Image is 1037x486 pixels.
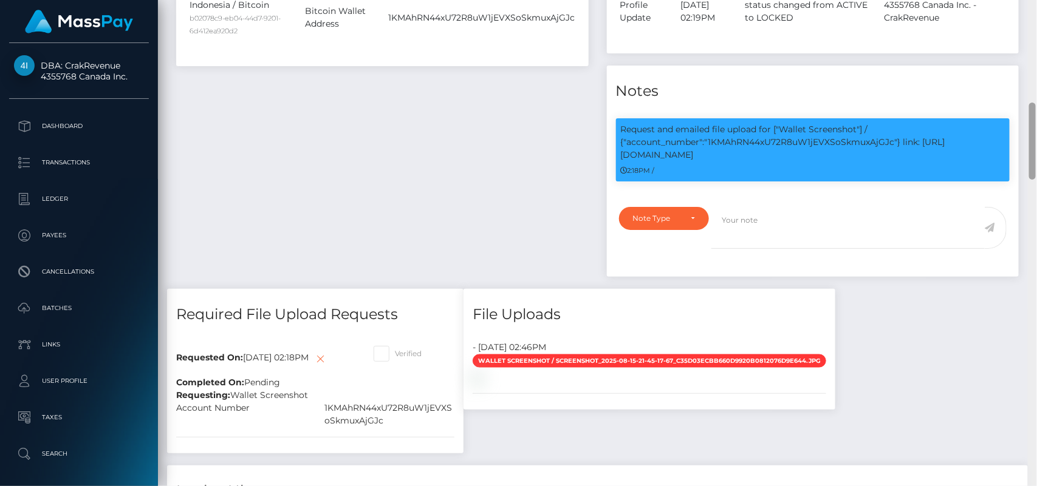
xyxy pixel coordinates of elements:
p: Search [14,445,144,463]
a: Dashboard [9,111,149,141]
b: Requested On: [176,353,243,363]
a: Links [9,329,149,360]
a: Batches [9,293,149,323]
div: Account Number [167,402,315,427]
h4: File Uploads [473,304,826,325]
p: Transactions [14,154,144,172]
p: Cancellations [14,263,144,281]
p: Payees [14,226,144,245]
a: Taxes [9,402,149,433]
small: b02078c9-eb04-44d7-9201-6d412ea920d2 [190,14,281,35]
a: Transactions [9,147,149,178]
p: Ledger [14,190,144,208]
p: Request and emailed file upload for ["Wallet Screenshot"] / {"account_number":"1KMAhRN44xU72R8uW1... [621,123,1005,161]
div: [DATE] 02:18PM Pending [167,341,364,389]
h4: Required File Upload Requests [176,304,454,325]
span: Wallet Screenshot / Screenshot_2025-08-15-21-45-17-67_c35d03ecbb660d9920b0812076d9e644.jpg [473,354,826,368]
label: Verified [374,346,422,362]
img: 4355768 Canada Inc. [14,55,35,76]
a: Payees [9,220,149,251]
b: Completed On: [176,377,244,388]
a: Cancellations [9,257,149,287]
div: Wallet Screenshot [167,389,464,402]
small: 2:18PM / [621,166,655,175]
div: Note Type [633,214,681,223]
button: Note Type [619,207,709,230]
a: User Profile [9,366,149,396]
a: Search [9,439,149,469]
p: Links [14,336,144,354]
p: Taxes [14,408,144,427]
div: 1KMAhRN44xU72R8uW1jEVXSoSkmuxAjGJc [315,402,464,427]
p: Dashboard [14,117,144,135]
img: 0461f785-ae85-4a1d-8efd-e410533c8aa5 [473,373,482,383]
img: MassPay Logo [25,10,133,33]
span: DBA: CrakRevenue 4355768 Canada Inc. [9,60,149,82]
h4: Notes [616,81,1010,102]
b: Requesting: [176,390,230,400]
p: Batches [14,299,144,317]
a: Ledger [9,184,149,214]
div: - [DATE] 02:46PM [464,341,835,354]
p: User Profile [14,372,144,390]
